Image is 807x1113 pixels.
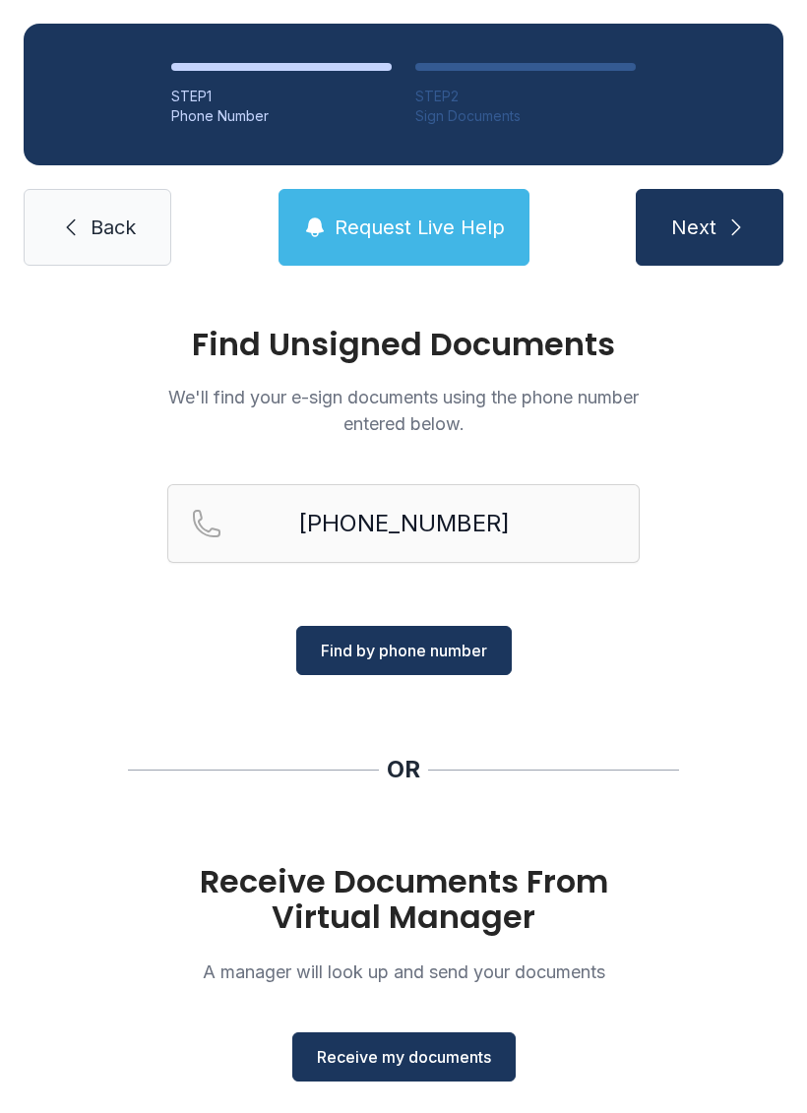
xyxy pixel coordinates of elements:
[415,106,636,126] div: Sign Documents
[167,384,640,437] p: We'll find your e-sign documents using the phone number entered below.
[91,214,136,241] span: Back
[171,87,392,106] div: STEP 1
[167,484,640,563] input: Reservation phone number
[317,1045,491,1069] span: Receive my documents
[167,864,640,935] h1: Receive Documents From Virtual Manager
[335,214,505,241] span: Request Live Help
[415,87,636,106] div: STEP 2
[387,754,420,785] div: OR
[171,106,392,126] div: Phone Number
[167,329,640,360] h1: Find Unsigned Documents
[167,958,640,985] p: A manager will look up and send your documents
[321,639,487,662] span: Find by phone number
[671,214,716,241] span: Next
